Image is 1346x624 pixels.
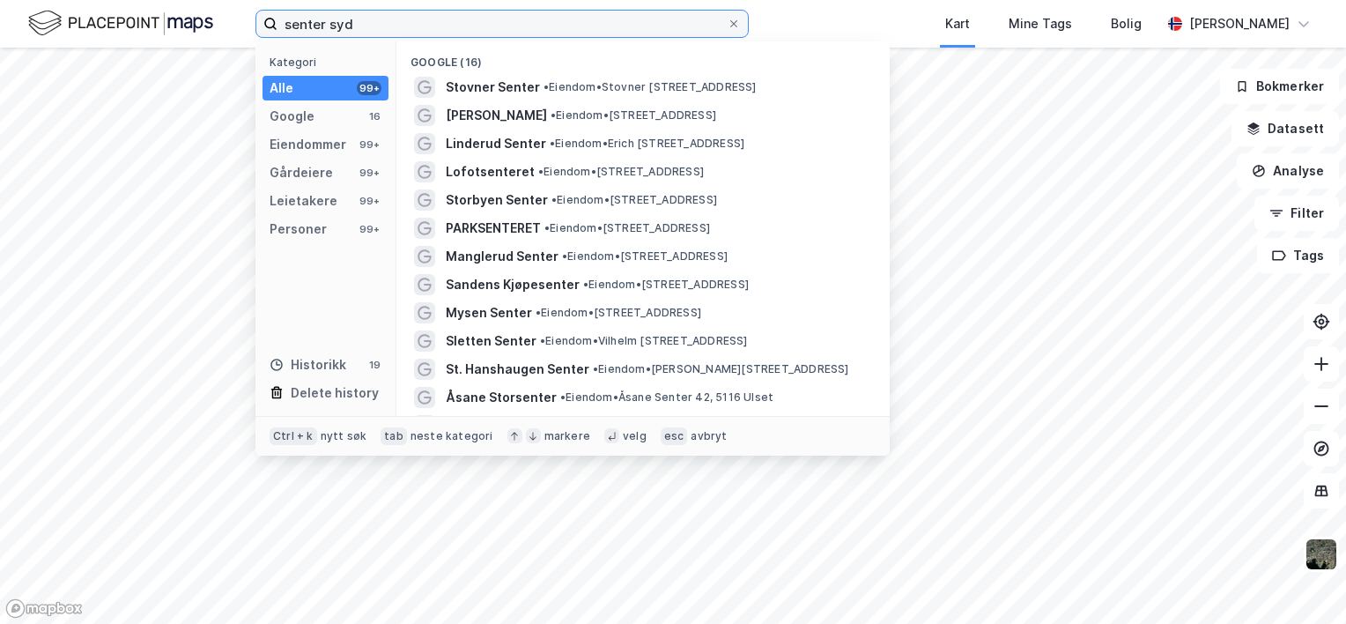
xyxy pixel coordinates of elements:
[1111,13,1142,34] div: Bolig
[321,429,367,443] div: nytt søk
[1258,539,1346,624] iframe: Chat Widget
[551,108,556,122] span: •
[623,429,647,443] div: velg
[550,137,555,150] span: •
[1258,539,1346,624] div: Kontrollprogram for chat
[1009,13,1072,34] div: Mine Tags
[270,219,327,240] div: Personer
[357,81,381,95] div: 99+
[1231,111,1339,146] button: Datasett
[1220,69,1339,104] button: Bokmerker
[291,383,379,404] div: Delete history
[945,13,970,34] div: Kart
[1305,538,1338,571] img: 9k=
[270,106,314,127] div: Google
[551,193,557,206] span: •
[1254,196,1339,231] button: Filter
[560,390,566,404] span: •
[357,222,381,236] div: 99+
[538,165,544,178] span: •
[270,56,388,69] div: Kategori
[270,427,317,445] div: Ctrl + k
[1257,238,1339,273] button: Tags
[538,165,704,179] span: Eiendom • [STREET_ADDRESS]
[583,278,588,291] span: •
[396,41,890,73] div: Google (16)
[446,133,546,154] span: Linderud Senter
[544,80,757,94] span: Eiendom • Stovner [STREET_ADDRESS]
[544,221,550,234] span: •
[270,354,346,375] div: Historikk
[446,77,540,98] span: Stovner Senter
[270,162,333,183] div: Gårdeiere
[28,8,213,39] img: logo.f888ab2527a4732fd821a326f86c7f29.svg
[270,78,293,99] div: Alle
[536,306,541,319] span: •
[540,334,545,347] span: •
[544,221,710,235] span: Eiendom • [STREET_ADDRESS]
[446,331,536,352] span: Sletten Senter
[277,11,727,37] input: Søk på adresse, matrikkel, gårdeiere, leietakere eller personer
[560,390,773,405] span: Eiendom • Åsane Senter 42, 5116 Ulset
[446,189,548,211] span: Storbyen Senter
[536,306,701,320] span: Eiendom • [STREET_ADDRESS]
[661,427,688,445] div: esc
[270,134,346,155] div: Eiendommer
[446,161,535,182] span: Lofotsenteret
[583,278,749,292] span: Eiendom • [STREET_ADDRESS]
[540,334,748,348] span: Eiendom • Vilhelm [STREET_ADDRESS]
[593,362,598,375] span: •
[593,362,849,376] span: Eiendom • [PERSON_NAME][STREET_ADDRESS]
[5,598,83,619] a: Mapbox homepage
[1237,153,1339,189] button: Analyse
[381,427,407,445] div: tab
[367,358,381,372] div: 19
[446,218,541,239] span: PARKSENTERET
[357,166,381,180] div: 99+
[446,387,557,408] span: Åsane Storsenter
[550,137,744,151] span: Eiendom • Erich [STREET_ADDRESS]
[446,105,547,126] span: [PERSON_NAME]
[270,190,337,212] div: Leietakere
[357,137,381,152] div: 99+
[446,302,532,323] span: Mysen Senter
[691,429,727,443] div: avbryt
[446,359,589,380] span: St. Hanshaugen Senter
[367,109,381,123] div: 16
[1189,13,1290,34] div: [PERSON_NAME]
[551,193,717,207] span: Eiendom • [STREET_ADDRESS]
[551,108,716,123] span: Eiendom • [STREET_ADDRESS]
[410,429,493,443] div: neste kategori
[446,274,580,295] span: Sandens Kjøpesenter
[562,249,728,264] span: Eiendom • [STREET_ADDRESS]
[446,246,558,267] span: Manglerud Senter
[544,80,549,93] span: •
[544,429,590,443] div: markere
[357,194,381,208] div: 99+
[562,249,567,263] span: •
